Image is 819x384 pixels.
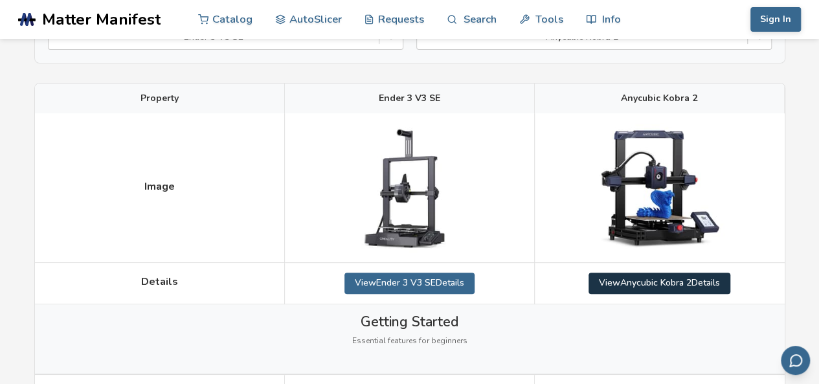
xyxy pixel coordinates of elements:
img: Ender 3 V3 SE [344,123,474,253]
a: ViewAnycubic Kobra 2Details [589,273,730,293]
button: Sign In [750,7,801,32]
span: Details [141,276,178,288]
span: Essential features for beginners [352,337,467,346]
span: Getting Started [361,314,458,330]
button: Send feedback via email [781,346,810,375]
span: Ender 3 V3 SE [379,93,440,104]
span: Property [140,93,179,104]
span: Image [144,181,175,192]
span: Matter Manifest [42,10,161,28]
a: ViewEnder 3 V3 SEDetails [344,273,475,293]
img: Anycubic Kobra 2 [595,123,724,253]
span: Anycubic Kobra 2 [621,93,697,104]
